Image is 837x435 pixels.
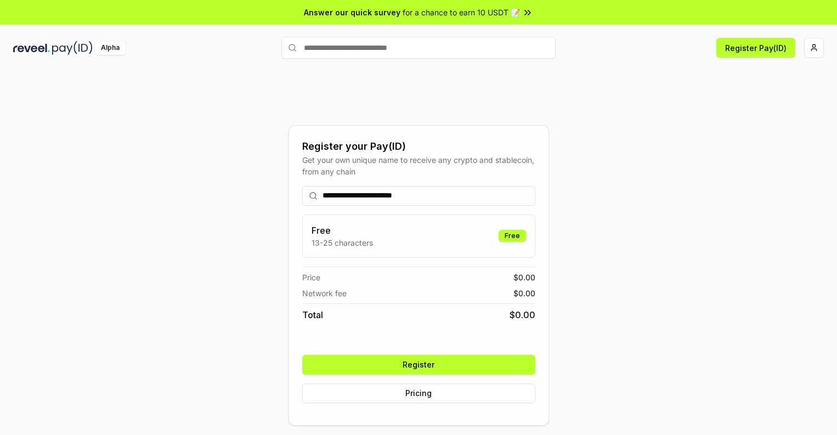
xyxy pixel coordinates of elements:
[499,230,526,242] div: Free
[95,41,126,55] div: Alpha
[52,41,93,55] img: pay_id
[302,383,535,403] button: Pricing
[312,237,373,248] p: 13-25 characters
[302,355,535,375] button: Register
[513,287,535,299] span: $ 0.00
[302,308,323,321] span: Total
[403,7,520,18] span: for a chance to earn 10 USDT 📝
[302,139,535,154] div: Register your Pay(ID)
[716,38,795,58] button: Register Pay(ID)
[304,7,400,18] span: Answer our quick survey
[13,41,50,55] img: reveel_dark
[302,272,320,283] span: Price
[312,224,373,237] h3: Free
[513,272,535,283] span: $ 0.00
[510,308,535,321] span: $ 0.00
[302,154,535,177] div: Get your own unique name to receive any crypto and stablecoin, from any chain
[302,287,347,299] span: Network fee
